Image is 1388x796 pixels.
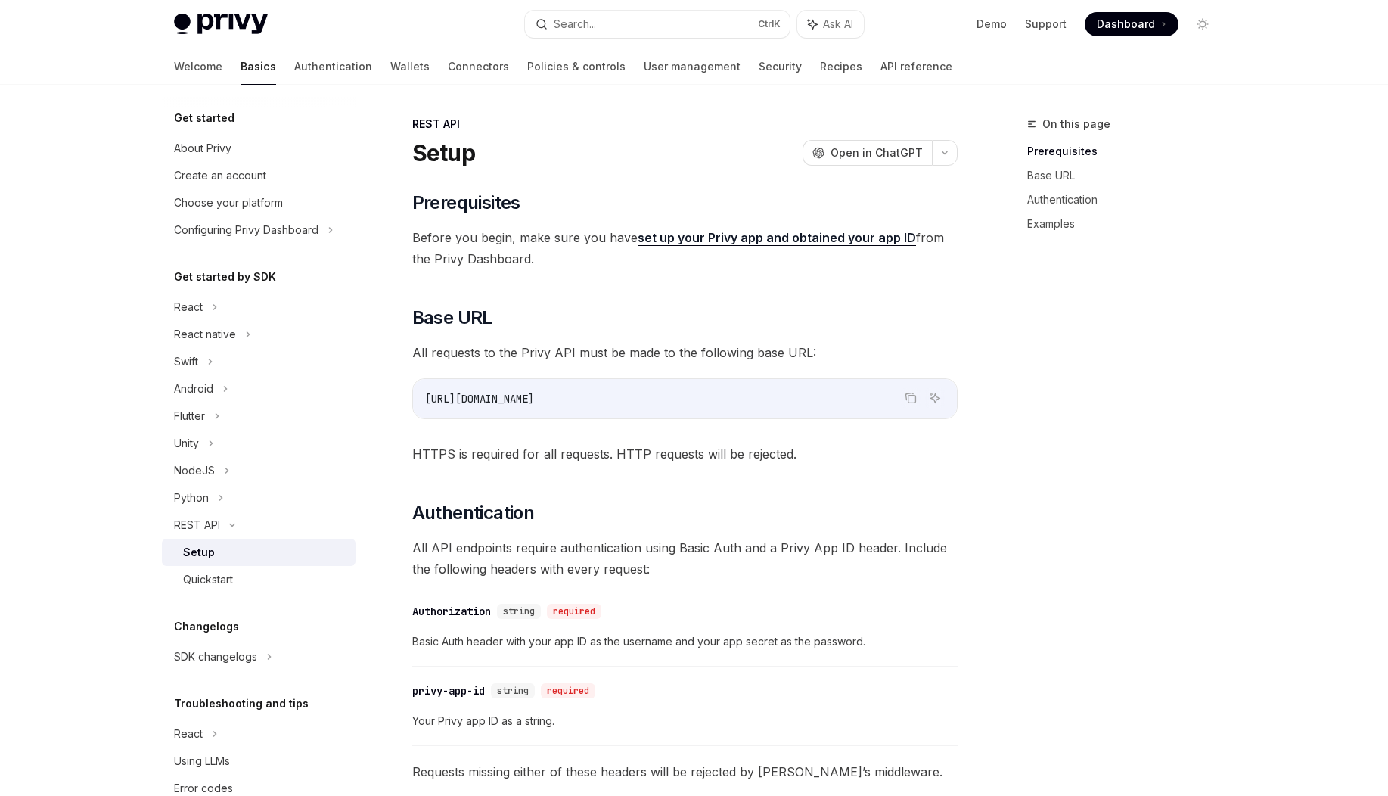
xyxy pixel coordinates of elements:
[541,683,595,698] div: required
[412,443,958,465] span: HTTPS is required for all requests. HTTP requests will be rejected.
[174,14,268,35] img: light logo
[174,48,222,85] a: Welcome
[174,298,203,316] div: React
[183,571,233,589] div: Quickstart
[759,48,802,85] a: Security
[390,48,430,85] a: Wallets
[925,388,945,408] button: Ask AI
[644,48,741,85] a: User management
[1191,12,1215,36] button: Toggle dark mode
[294,48,372,85] a: Authentication
[162,135,356,162] a: About Privy
[1042,115,1110,133] span: On this page
[174,380,213,398] div: Android
[174,752,230,770] div: Using LLMs
[162,539,356,566] a: Setup
[1027,212,1227,236] a: Examples
[174,648,257,666] div: SDK changelogs
[527,48,626,85] a: Policies & controls
[174,353,198,371] div: Swift
[174,695,309,713] h5: Troubleshooting and tips
[803,140,932,166] button: Open in ChatGPT
[174,194,283,212] div: Choose your platform
[901,388,921,408] button: Copy the contents from the code block
[174,462,215,480] div: NodeJS
[1027,163,1227,188] a: Base URL
[412,191,520,215] span: Prerequisites
[162,566,356,593] a: Quickstart
[448,48,509,85] a: Connectors
[412,501,535,525] span: Authentication
[174,407,205,425] div: Flutter
[638,230,916,246] a: set up your Privy app and obtained your app ID
[162,162,356,189] a: Create an account
[412,761,958,782] span: Requests missing either of these headers will be rejected by [PERSON_NAME]’s middleware.
[174,139,231,157] div: About Privy
[758,18,781,30] span: Ctrl K
[525,11,790,38] button: Search...CtrlK
[554,15,596,33] div: Search...
[174,725,203,743] div: React
[162,748,356,775] a: Using LLMs
[174,434,199,452] div: Unity
[174,166,266,185] div: Create an account
[497,685,529,697] span: string
[831,145,923,160] span: Open in ChatGPT
[412,712,958,730] span: Your Privy app ID as a string.
[412,139,475,166] h1: Setup
[174,221,318,239] div: Configuring Privy Dashboard
[174,516,220,534] div: REST API
[412,633,958,651] span: Basic Auth header with your app ID as the username and your app secret as the password.
[174,268,276,286] h5: Get started by SDK
[174,489,209,507] div: Python
[1085,12,1178,36] a: Dashboard
[174,325,236,344] div: React native
[880,48,952,85] a: API reference
[1025,17,1067,32] a: Support
[797,11,864,38] button: Ask AI
[412,342,958,363] span: All requests to the Privy API must be made to the following base URL:
[823,17,853,32] span: Ask AI
[503,605,535,617] span: string
[977,17,1007,32] a: Demo
[412,604,491,619] div: Authorization
[162,189,356,216] a: Choose your platform
[820,48,862,85] a: Recipes
[174,617,239,636] h5: Changelogs
[1027,139,1227,163] a: Prerequisites
[412,227,958,269] span: Before you begin, make sure you have from the Privy Dashboard.
[425,392,534,406] span: [URL][DOMAIN_NAME]
[412,306,492,330] span: Base URL
[183,543,215,561] div: Setup
[1097,17,1155,32] span: Dashboard
[241,48,276,85] a: Basics
[174,109,234,127] h5: Get started
[547,604,601,619] div: required
[412,117,958,132] div: REST API
[1027,188,1227,212] a: Authentication
[412,537,958,580] span: All API endpoints require authentication using Basic Auth and a Privy App ID header. Include the ...
[412,683,485,698] div: privy-app-id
